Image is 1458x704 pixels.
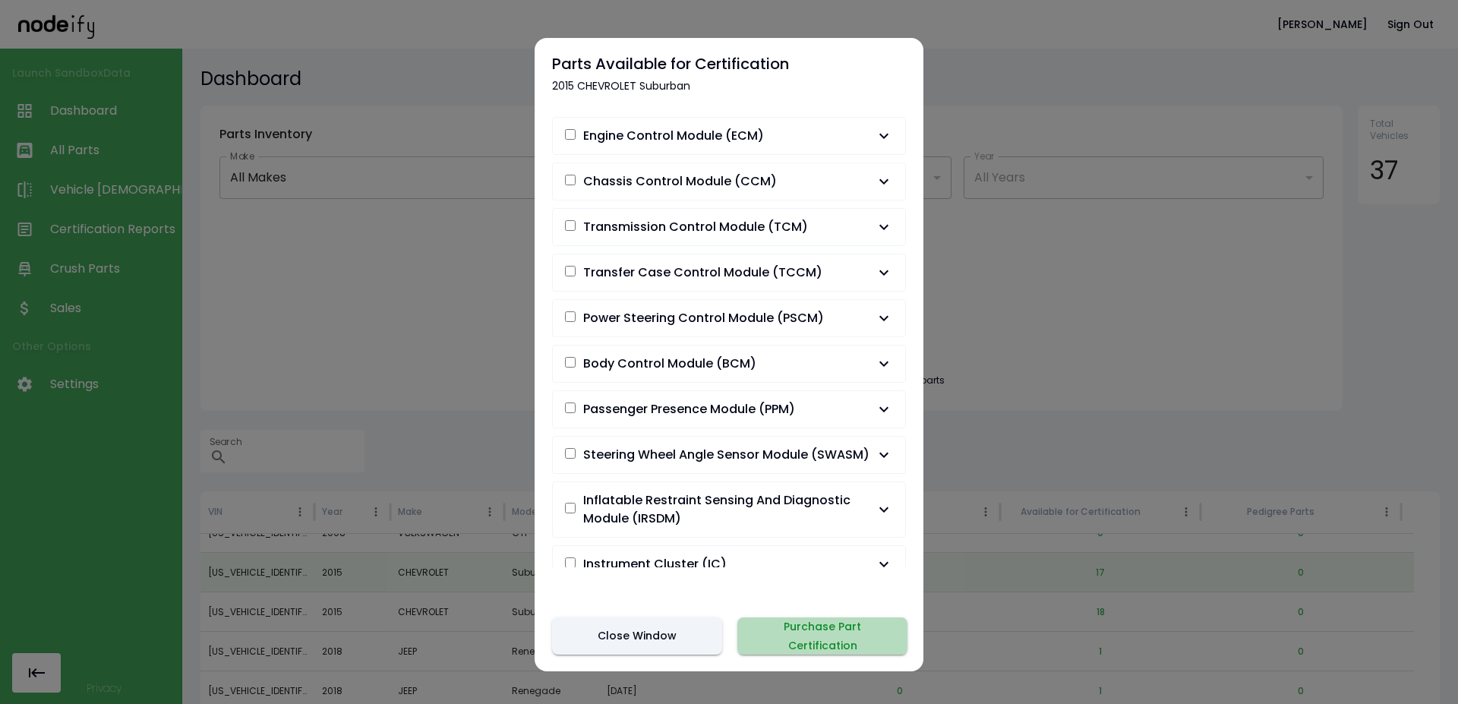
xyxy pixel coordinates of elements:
button: Body Control Module (BCM) [553,346,905,382]
button: Steering Wheel Angle Sensor Module (SWASM) [553,437,905,473]
button: Transfer Case Control Module (TCCM) [553,254,905,291]
span: Body Control Module (BCM) [583,355,756,373]
span: Inflatable Restraint Sensing And Diagnostic Module (IRSDM) [583,491,875,528]
span: Steering Wheel Angle Sensor Module (SWASM) [583,446,869,464]
span: Chassis Control Module (CCM) [583,172,777,191]
button: Inflatable Restraint Sensing And Diagnostic Module (IRSDM) [553,482,905,537]
button: Transmission Control Module (TCM) [553,209,905,245]
button: Close Window [552,617,722,655]
button: Passenger Presence Module (PPM) [553,391,905,428]
span: Instrument Cluster (IC) [583,555,727,573]
button: Engine Control Module (ECM) [553,118,905,154]
span: Power Steering Control Module (PSCM) [583,309,824,327]
button: Chassis Control Module (CCM) [553,163,905,200]
div: Parts Available for Certification [552,53,906,74]
span: Transfer Case Control Module (TCCM) [583,264,822,282]
span: Transmission Control Module (TCM) [583,218,808,236]
div: 2015 CHEVROLET Suburban [552,78,906,94]
button: Purchase Part Certification [737,617,907,655]
button: Instrument Cluster (IC) [553,546,905,582]
button: Power Steering Control Module (PSCM) [553,300,905,336]
span: Engine Control Module (ECM) [583,127,764,145]
span: Passenger Presence Module (PPM) [583,400,795,418]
